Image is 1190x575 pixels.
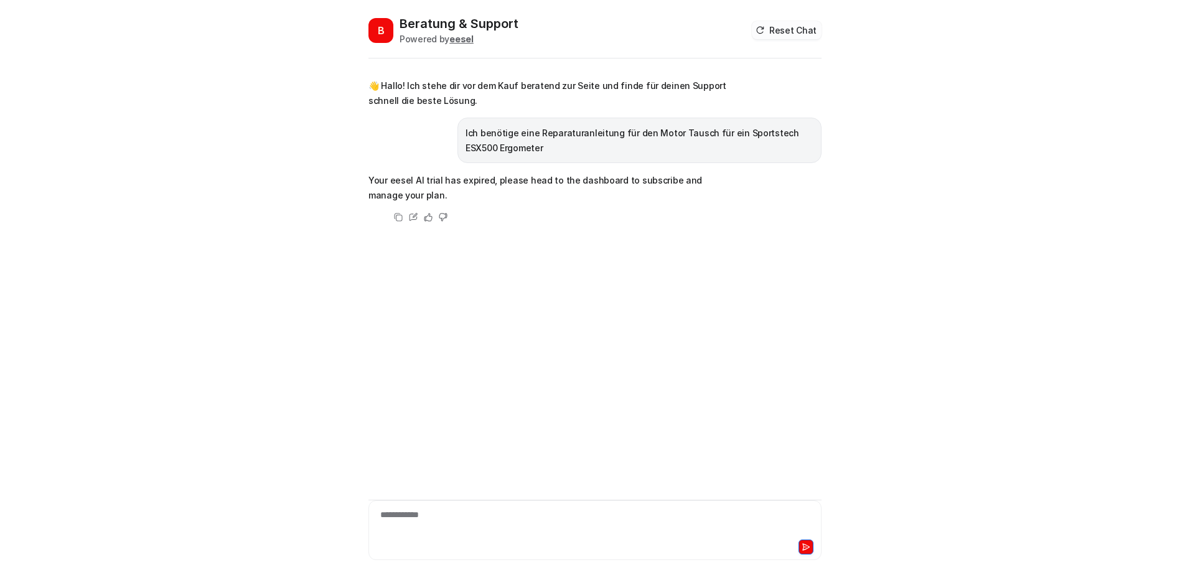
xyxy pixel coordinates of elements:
p: Your eesel AI trial has expired, please head to the dashboard to subscribe and manage your plan. [368,173,733,203]
div: Powered by [400,32,518,45]
button: Reset Chat [752,21,822,39]
b: eesel [449,34,474,44]
p: 👋 Hallo! Ich stehe dir vor dem Kauf beratend zur Seite und finde für deinen Support schnell die b... [368,78,733,108]
p: Ich benötige eine Reparaturanleitung für den Motor Tausch für ein Sportstech ESX500 Ergometer [466,126,813,156]
h2: Beratung & Support [400,15,518,32]
span: B [368,18,393,43]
